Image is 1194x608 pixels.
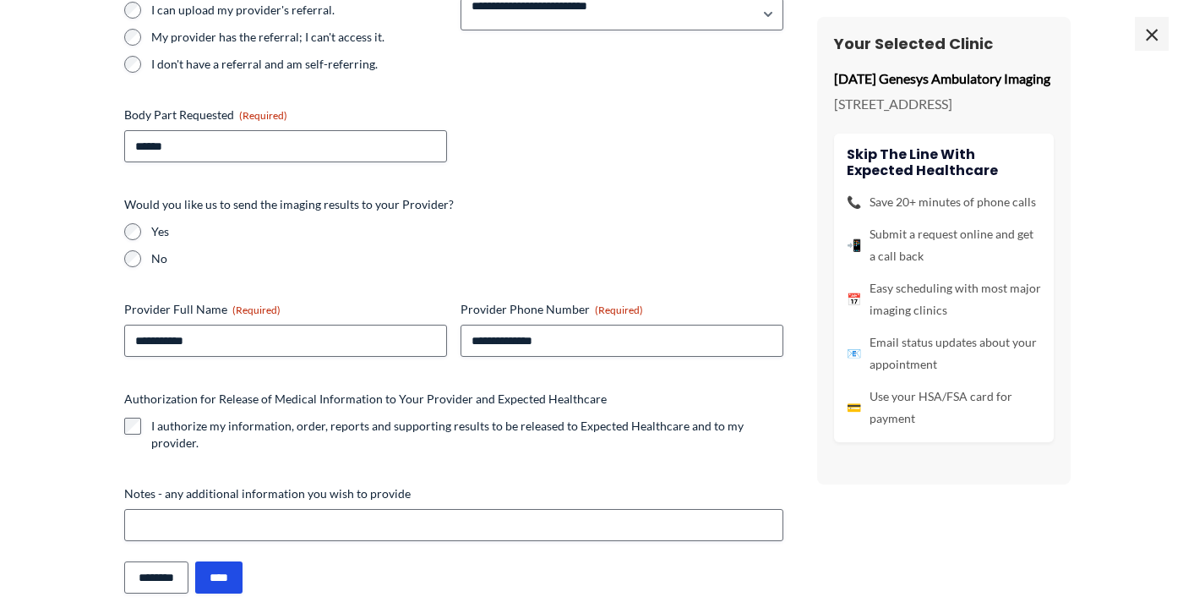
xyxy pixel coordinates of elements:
[124,196,454,213] legend: Would you like us to send the imaging results to your Provider?
[847,191,861,213] span: 📞
[1135,17,1169,51] span: ×
[232,304,281,316] span: (Required)
[124,485,783,502] label: Notes - any additional information you wish to provide
[847,331,1041,375] li: Email status updates about your appointment
[151,418,783,452] label: I authorize my information, order, reports and supporting results to be released to Expected Heal...
[834,66,1054,91] p: [DATE] Genesys Ambulatory Imaging
[124,107,447,123] label: Body Part Requested
[151,250,783,267] label: No
[847,397,861,419] span: 💳
[847,223,1041,267] li: Submit a request online and get a call back
[151,29,447,46] label: My provider has the referral; I can't access it.
[834,34,1054,53] h3: Your Selected Clinic
[595,304,643,316] span: (Required)
[847,191,1041,213] li: Save 20+ minutes of phone calls
[847,234,861,256] span: 📲
[124,301,447,318] label: Provider Full Name
[847,288,861,310] span: 📅
[151,56,447,73] label: I don't have a referral and am self-referring.
[151,223,783,240] label: Yes
[151,2,447,19] label: I can upload my provider's referral.
[834,91,1054,117] p: [STREET_ADDRESS]
[124,391,607,408] legend: Authorization for Release of Medical Information to Your Provider and Expected Healthcare
[239,109,287,122] span: (Required)
[847,386,1041,430] li: Use your HSA/FSA card for payment
[847,146,1041,178] h4: Skip the line with Expected Healthcare
[461,301,783,318] label: Provider Phone Number
[847,277,1041,321] li: Easy scheduling with most major imaging clinics
[847,342,861,364] span: 📧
